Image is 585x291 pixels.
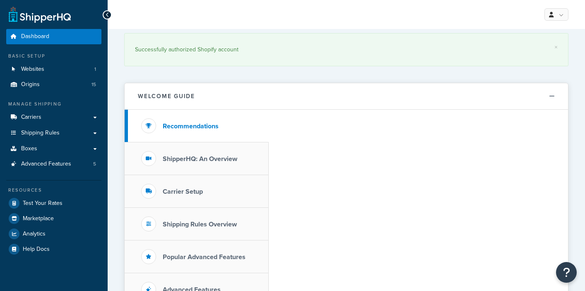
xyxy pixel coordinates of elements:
a: Boxes [6,141,101,156]
h3: ShipperHQ: An Overview [163,155,237,163]
div: Resources [6,187,101,194]
span: Carriers [21,114,41,121]
h3: Shipping Rules Overview [163,221,237,228]
h3: Recommendations [163,123,219,130]
span: 15 [91,81,96,88]
a: Advanced Features5 [6,156,101,172]
a: Analytics [6,226,101,241]
span: Advanced Features [21,161,71,168]
div: Manage Shipping [6,101,101,108]
li: Advanced Features [6,156,101,172]
div: Basic Setup [6,53,101,60]
a: Marketplace [6,211,101,226]
div: Successfully authorized Shopify account [135,44,558,55]
span: Help Docs [23,246,50,253]
a: Websites1 [6,62,101,77]
h2: Welcome Guide [138,93,195,99]
a: Carriers [6,110,101,125]
li: Origins [6,77,101,92]
li: Websites [6,62,101,77]
button: Open Resource Center [556,262,577,283]
span: 5 [93,161,96,168]
a: Help Docs [6,242,101,257]
span: Websites [21,66,44,73]
a: Origins15 [6,77,101,92]
span: Test Your Rates [23,200,63,207]
span: Shipping Rules [21,130,60,137]
span: Boxes [21,145,37,152]
a: × [554,44,558,51]
a: Test Your Rates [6,196,101,211]
button: Welcome Guide [125,83,568,110]
span: Dashboard [21,33,49,40]
span: Analytics [23,231,46,238]
a: Shipping Rules [6,125,101,141]
span: 1 [94,66,96,73]
h3: Popular Advanced Features [163,253,246,261]
span: Origins [21,81,40,88]
span: Marketplace [23,215,54,222]
h3: Carrier Setup [163,188,203,195]
a: Dashboard [6,29,101,44]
